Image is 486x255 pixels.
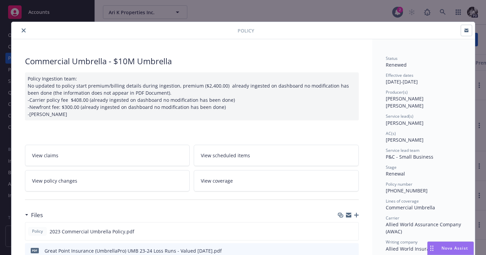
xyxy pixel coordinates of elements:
div: Great Point Insurance (UmbrellaPro) UMB 23-24 Loss Runs - Valued [DATE].pdf [45,247,222,254]
button: preview file [350,247,356,254]
span: P&C - Small Business [386,154,433,160]
span: AC(s) [386,131,396,136]
div: [DATE] - [DATE] [386,72,461,85]
div: Policy Ingestion team: No updated to policy start premium/billing details during ingestion, premi... [25,72,359,120]
span: Status [386,55,398,61]
span: Lines of coverage [386,198,419,204]
span: View claims [32,152,58,159]
span: [PHONE_NUMBER] [386,187,428,194]
button: download file [339,247,345,254]
span: Policy [238,27,254,34]
span: Service lead team [386,147,420,153]
span: Renewed [386,62,407,68]
span: Service lead(s) [386,113,413,119]
span: View scheduled items [201,152,250,159]
span: Policy [31,228,44,234]
div: Commercial Umbrella - $10M Umbrella [25,55,359,67]
button: Nova Assist [427,241,474,255]
div: Drag to move [428,242,436,255]
span: Stage [386,164,397,170]
button: download file [339,228,344,235]
span: Producer(s) [386,89,408,95]
span: Commercial Umbrella [386,204,435,211]
span: Nova Assist [441,245,468,251]
span: Policy number [386,181,412,187]
span: [PERSON_NAME] [386,120,424,126]
a: View scheduled items [194,145,359,166]
button: close [20,26,28,34]
span: Carrier [386,215,399,221]
span: View coverage [201,177,233,184]
span: Effective dates [386,72,413,78]
span: 2023 Commercial Umbrella Policy.pdf [50,228,134,235]
span: Writing company [386,239,417,245]
span: [PERSON_NAME] [386,137,424,143]
a: View policy changes [25,170,190,191]
h3: Files [31,211,43,219]
span: pdf [31,248,39,253]
div: Files [25,211,43,219]
span: Allied World Assurance Company (AWAC) [386,221,462,235]
span: Renewal [386,170,405,177]
a: View claims [25,145,190,166]
span: [PERSON_NAME] [PERSON_NAME] [386,95,425,109]
button: preview file [350,228,356,235]
a: View coverage [194,170,359,191]
span: Allied World Insurance Company [386,246,460,252]
span: View policy changes [32,177,77,184]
